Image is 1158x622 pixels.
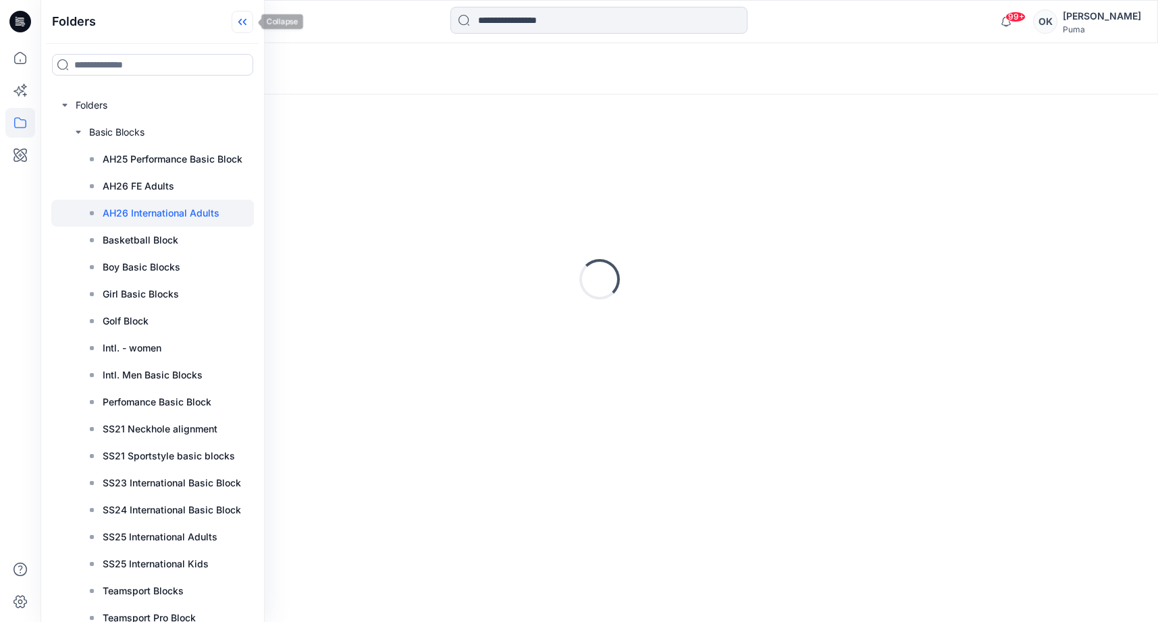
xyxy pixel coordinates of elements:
p: SS21 Sportstyle basic blocks [103,448,235,464]
p: AH26 International Adults [103,205,219,221]
p: SS23 International Basic Block [103,475,241,491]
p: Intl. Men Basic Blocks [103,367,203,383]
p: Perfomance Basic Block [103,394,211,410]
div: OK [1033,9,1057,34]
p: Girl Basic Blocks [103,286,179,302]
p: AH25 Performance Basic Block [103,151,242,167]
p: SS25 International Adults [103,529,217,545]
p: SS24 International Basic Block [103,502,241,518]
p: SS25 International Kids [103,556,209,572]
p: Intl. - women [103,340,161,356]
div: Puma [1063,24,1141,34]
span: 99+ [1005,11,1026,22]
div: [PERSON_NAME] [1063,8,1141,24]
p: Golf Block [103,313,149,329]
p: Boy Basic Blocks [103,259,180,275]
p: SS21 Neckhole alignment [103,421,217,437]
p: Basketball Block [103,232,178,248]
p: Teamsport Blocks [103,583,184,599]
p: AH26 FE Adults [103,178,174,194]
